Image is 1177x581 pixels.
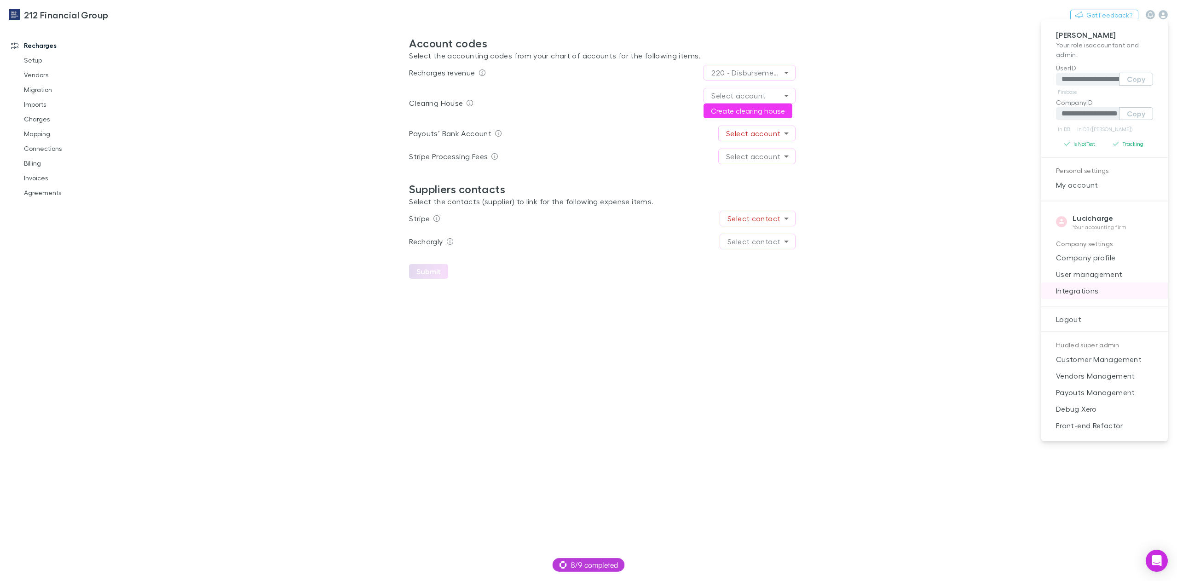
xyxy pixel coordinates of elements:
[1049,179,1160,190] span: My account
[1056,238,1153,250] p: Company settings
[1049,387,1160,398] span: Payouts Management
[1049,269,1160,280] span: User management
[1073,213,1114,223] strong: Lucicharge
[1146,550,1168,572] div: Open Intercom Messenger
[1049,370,1160,381] span: Vendors Management
[1056,165,1153,177] p: Personal settings
[1056,63,1153,73] p: UserID
[1049,285,1160,296] span: Integrations
[1075,124,1134,135] a: In DB ([PERSON_NAME])
[1119,73,1153,86] button: Copy
[1056,124,1072,135] a: In DB
[1049,354,1160,365] span: Customer Management
[1049,420,1160,431] span: Front-end Refactor
[1049,314,1160,325] span: Logout
[1119,107,1153,120] button: Copy
[1056,86,1079,98] a: Firebase
[1049,252,1160,263] span: Company profile
[1056,98,1153,107] p: CompanyID
[1056,339,1153,351] p: Hudled super admin
[1073,224,1127,231] p: Your accounting firm
[1056,40,1153,59] p: Your role is accountant and admin .
[1056,138,1105,150] button: Is NotTest
[1105,138,1154,150] button: Tracking
[1056,30,1153,40] p: [PERSON_NAME]
[1049,403,1160,414] span: Debug Xero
